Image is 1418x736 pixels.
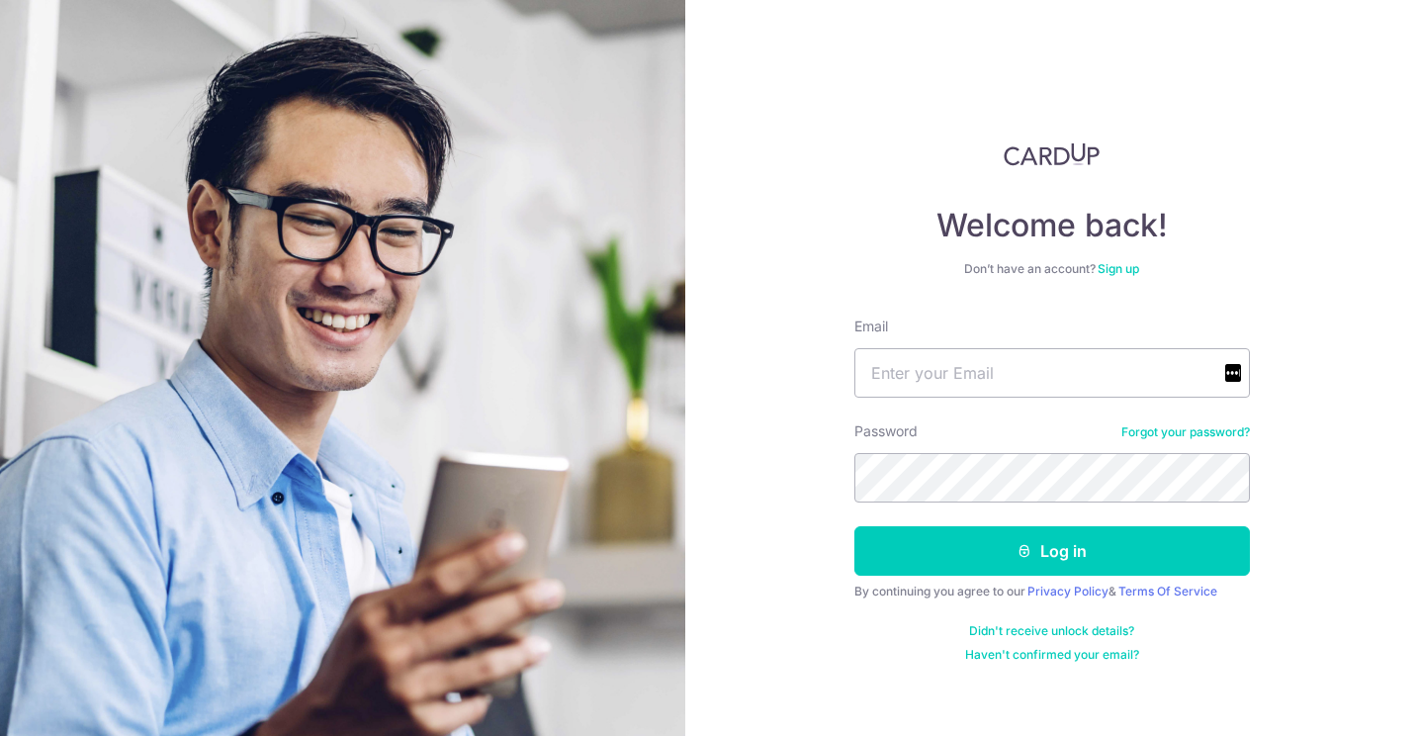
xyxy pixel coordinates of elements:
[854,421,918,441] label: Password
[1118,584,1217,598] a: Terms Of Service
[969,623,1134,639] a: Didn't receive unlock details?
[854,317,888,336] label: Email
[854,206,1250,245] h4: Welcome back!
[1121,424,1250,440] a: Forgot your password?
[1027,584,1108,598] a: Privacy Policy
[854,526,1250,576] button: Log in
[854,261,1250,277] div: Don’t have an account?
[854,584,1250,599] div: By continuing you agree to our &
[1098,261,1139,276] a: Sign up
[965,647,1139,663] a: Haven't confirmed your email?
[854,348,1250,398] input: Enter your Email
[1004,142,1101,166] img: CardUp Logo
